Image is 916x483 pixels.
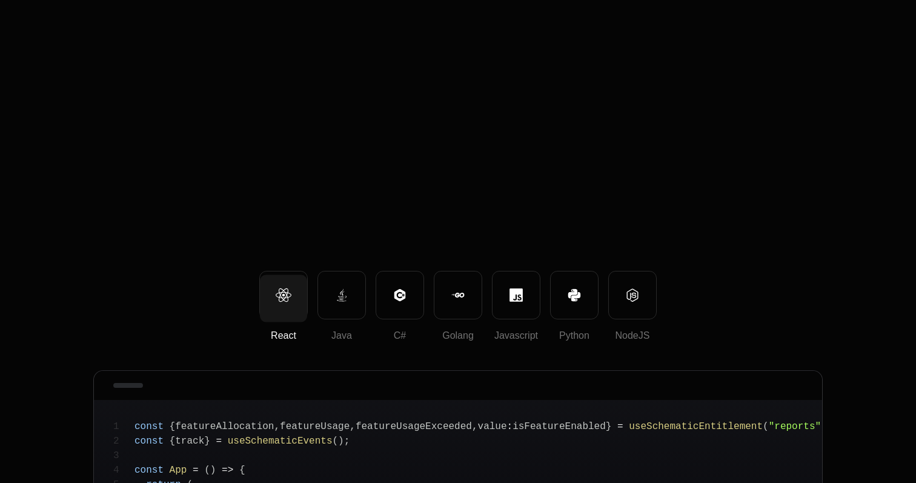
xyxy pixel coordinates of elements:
[170,436,176,447] span: {
[134,421,164,432] span: const
[113,448,134,463] span: 3
[629,421,763,432] span: useSchematicEntitlement
[259,271,308,319] button: React
[239,465,245,476] span: {
[204,436,210,447] span: }
[472,421,478,432] span: ,
[210,465,216,476] span: )
[338,436,344,447] span: )
[333,436,339,447] span: (
[507,421,513,432] span: :
[222,465,233,476] span: =>
[113,434,134,448] span: 2
[175,436,204,447] span: track
[350,421,356,432] span: ,
[434,271,482,319] button: Golang
[317,271,366,319] button: Java
[274,421,280,432] span: ,
[550,271,599,319] button: Python
[376,328,423,343] div: C#
[344,436,350,447] span: ;
[617,421,623,432] span: =
[134,465,164,476] span: const
[769,421,821,432] span: "reports"
[608,271,657,319] button: NodeJS
[763,421,769,432] span: (
[113,463,134,478] span: 4
[478,421,507,432] span: value
[170,421,176,432] span: {
[113,419,134,434] span: 1
[376,271,424,319] button: C#
[228,436,333,447] span: useSchematicEvents
[513,421,606,432] span: isFeatureEnabled
[204,465,210,476] span: (
[134,436,164,447] span: const
[193,465,199,476] span: =
[492,271,540,319] button: Javascript
[260,328,307,343] div: React
[170,465,187,476] span: App
[609,328,656,343] div: NodeJS
[821,421,827,432] span: )
[434,328,482,343] div: Golang
[493,328,540,343] div: Javascript
[551,328,598,343] div: Python
[216,436,222,447] span: =
[280,421,350,432] span: featureUsage
[175,421,274,432] span: featureAllocation
[606,421,612,432] span: }
[318,328,365,343] div: Java
[356,421,472,432] span: featureUsageExceeded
